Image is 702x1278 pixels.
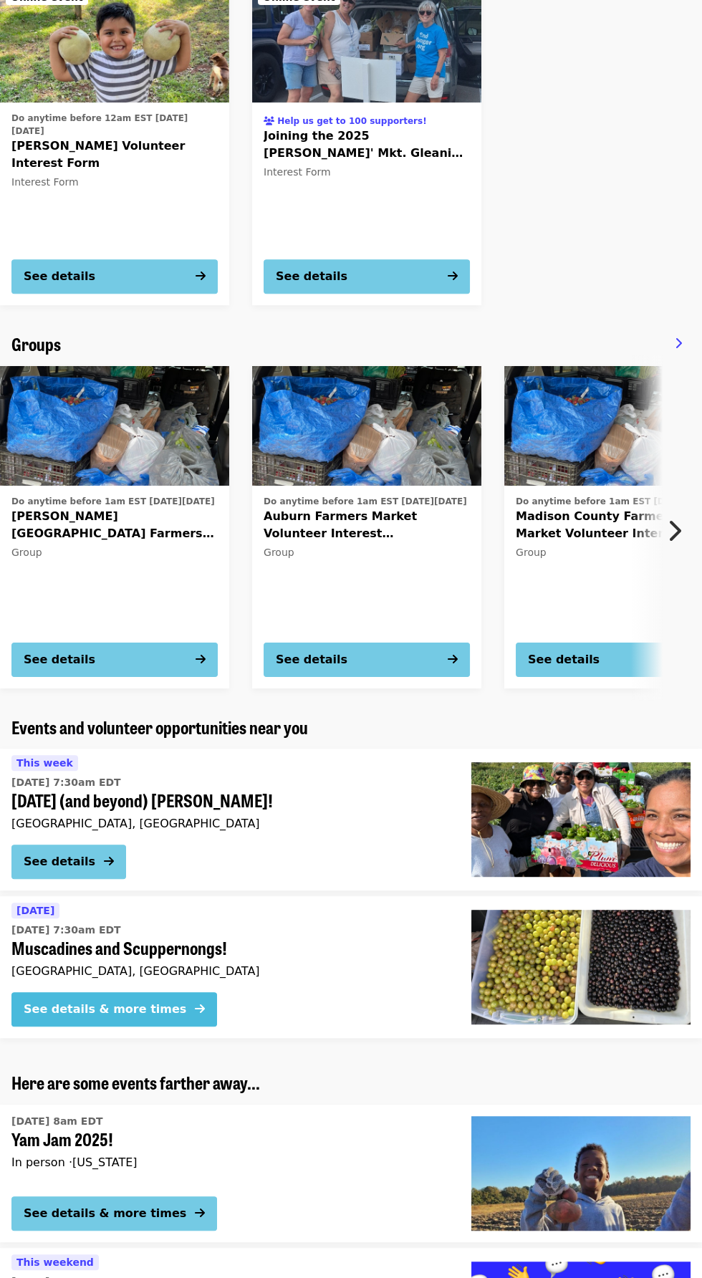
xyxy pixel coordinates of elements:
a: Groups [11,334,61,355]
span: [PERSON_NAME] Volunteer Interest Form [11,138,218,172]
span: This weekend [16,1257,94,1268]
span: Yam Jam 2025! [11,1129,448,1150]
div: See details & more times [24,1001,186,1018]
button: See details [11,845,126,879]
span: Events and volunteer opportunities near you [11,714,308,739]
i: users icon [264,116,274,126]
span: [DATE] [16,905,54,916]
i: arrow-right icon [196,269,206,283]
i: chevron-right icon [675,337,682,350]
i: arrow-right icon [104,855,114,868]
div: [GEOGRAPHIC_DATA], [GEOGRAPHIC_DATA] [11,817,448,830]
span: Here are some events farther away... [11,1070,260,1095]
span: Groups [11,331,61,356]
span: Do anytime before 12am EST [DATE][DATE] [11,113,188,136]
div: See details [24,853,95,870]
span: Help us get to 100 supporters! [277,116,426,126]
div: See details & more times [24,1205,186,1222]
div: See details [276,651,347,668]
button: See details & more times [11,992,217,1027]
a: See details for "Auburn Farmers Market Volunteer Interest (Lee County)" [252,366,481,688]
div: See details [24,651,95,668]
span: [PERSON_NAME][GEOGRAPHIC_DATA] Farmers Market Volunteer Interest ( [GEOGRAPHIC_DATA]) [11,508,218,542]
div: See details [24,268,95,285]
button: See details [264,643,470,677]
span: In person · [US_STATE] [11,1156,138,1169]
button: See details & more times [11,1196,217,1231]
span: Do anytime before 1am EST [DATE][DATE] [264,496,467,506]
img: Auburn Farmers Market Volunteer Interest (Lee County) organized by Society of St. Andrew [252,366,481,486]
div: [GEOGRAPHIC_DATA], [GEOGRAPHIC_DATA] [11,964,448,978]
span: Auburn Farmers Market Volunteer Interest ([GEOGRAPHIC_DATA]) [264,508,470,542]
time: [DATE] 7:30am EDT [11,775,121,790]
span: Joining the 2025 [PERSON_NAME]' Mkt. Gleaning Team [264,128,470,162]
span: Muscadines and Scuppernongs! [11,938,448,958]
button: See details [11,259,218,294]
img: Labor Day (and beyond) Peppers! organized by Society of St. Andrew [471,762,691,877]
div: See details [276,268,347,285]
span: Interest Form [264,166,331,178]
span: Do anytime before 1am EST [DATE][DATE] [11,496,215,506]
time: [DATE] 7:30am EDT [11,923,121,938]
span: This week [16,757,73,769]
i: arrow-right icon [195,1206,205,1220]
button: Next item [655,511,702,551]
i: arrow-right icon [448,269,458,283]
span: Interest Form [11,176,79,188]
i: arrow-right icon [196,653,206,666]
button: See details [11,643,218,677]
span: Group [516,547,547,558]
img: Yam Jam 2025! organized by Society of St. Andrew [471,1116,691,1231]
img: Muscadines and Scuppernongs! organized by Society of St. Andrew [471,910,691,1024]
button: See details [264,259,470,294]
span: Group [264,547,294,558]
span: Group [11,547,42,558]
time: [DATE] 8am EDT [11,1114,103,1129]
i: chevron-right icon [667,517,681,544]
span: [DATE] (and beyond) [PERSON_NAME]! [11,790,448,811]
i: arrow-right icon [448,653,458,666]
i: arrow-right icon [195,1002,205,1016]
div: See details [528,651,600,668]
